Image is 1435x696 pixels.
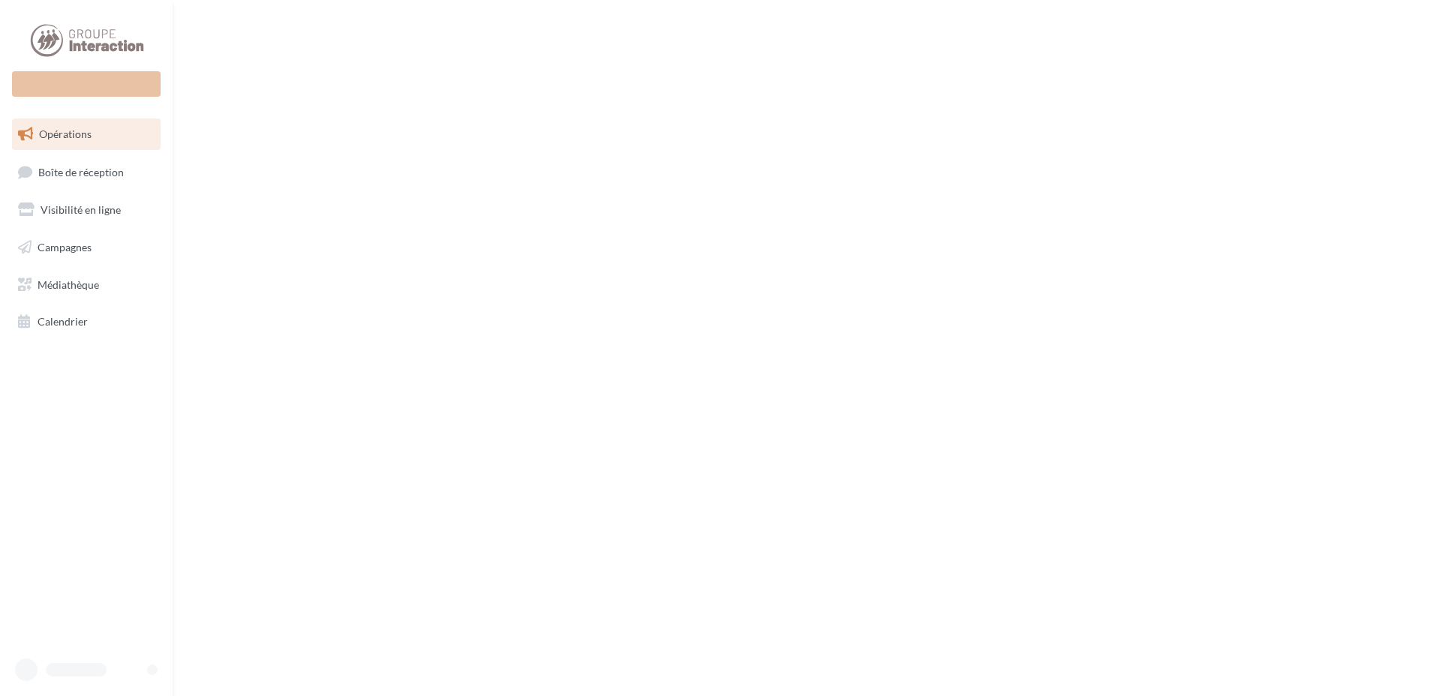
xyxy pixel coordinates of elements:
[12,71,161,97] div: Nouvelle campagne
[9,306,164,337] a: Calendrier
[9,194,164,226] a: Visibilité en ligne
[38,241,92,253] span: Campagnes
[38,315,88,328] span: Calendrier
[9,118,164,150] a: Opérations
[9,156,164,188] a: Boîte de réception
[38,277,99,290] span: Médiathèque
[9,269,164,301] a: Médiathèque
[38,165,124,178] span: Boîte de réception
[9,232,164,263] a: Campagnes
[39,127,92,140] span: Opérations
[41,203,121,216] span: Visibilité en ligne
